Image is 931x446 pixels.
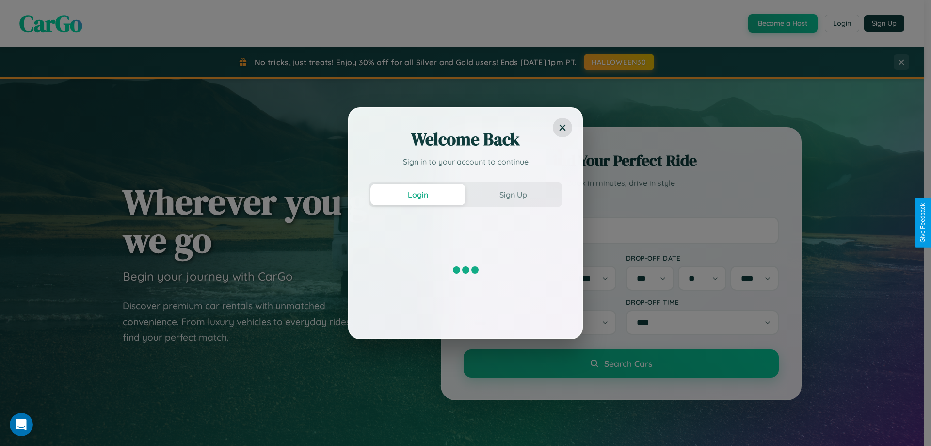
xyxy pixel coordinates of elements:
h2: Welcome Back [369,128,562,151]
div: Give Feedback [919,203,926,243]
button: Sign Up [465,184,561,205]
button: Login [370,184,465,205]
p: Sign in to your account to continue [369,156,562,167]
iframe: Intercom live chat [10,413,33,436]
